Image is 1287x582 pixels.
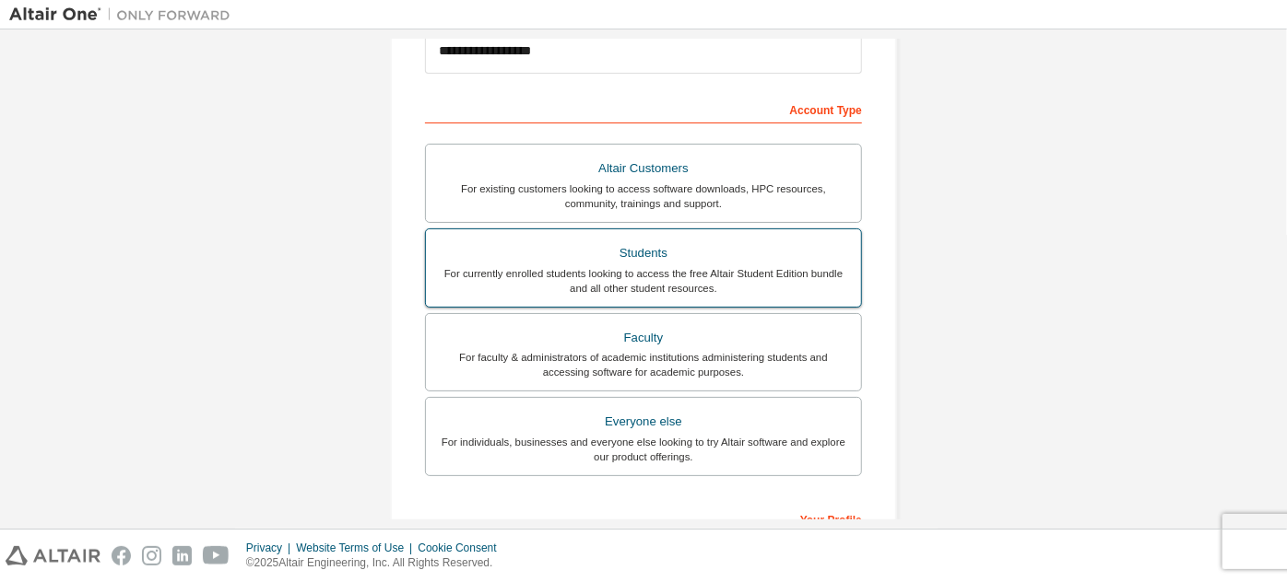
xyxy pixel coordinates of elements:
[425,504,862,533] div: Your Profile
[437,409,850,435] div: Everyone else
[437,435,850,464] div: For individuals, businesses and everyone else looking to try Altair software and explore our prod...
[296,541,418,555] div: Website Terms of Use
[9,6,240,24] img: Altair One
[437,156,850,181] div: Altair Customers
[142,546,161,565] img: instagram.svg
[172,546,192,565] img: linkedin.svg
[6,546,100,565] img: altair_logo.svg
[246,555,508,571] p: © 2025 Altair Engineering, Inc. All Rights Reserved.
[437,181,850,211] div: For existing customers looking to access software downloads, HPC resources, community, trainings ...
[425,94,862,123] div: Account Type
[246,541,296,555] div: Privacy
[437,325,850,351] div: Faculty
[203,546,230,565] img: youtube.svg
[437,266,850,296] div: For currently enrolled students looking to access the free Altair Student Edition bundle and all ...
[418,541,507,555] div: Cookie Consent
[437,350,850,379] div: For faculty & administrators of academic institutions administering students and accessing softwa...
[112,546,131,565] img: facebook.svg
[437,240,850,266] div: Students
